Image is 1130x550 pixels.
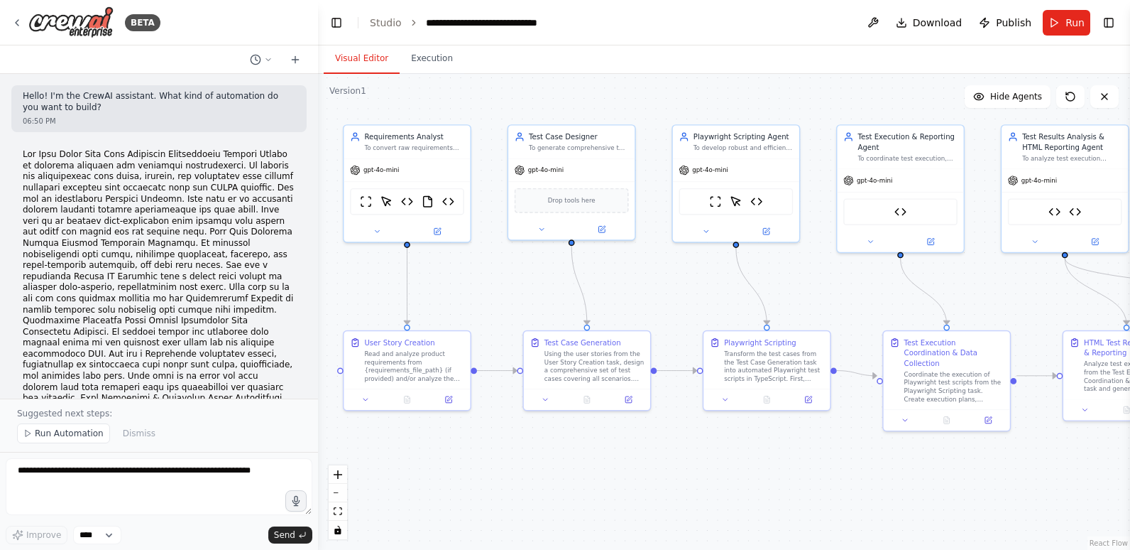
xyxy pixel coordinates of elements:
[857,131,957,152] div: Test Execution & Reporting Agent
[904,338,1004,368] div: Test Execution Coordination & Data Collection
[400,44,464,74] button: Execution
[1001,124,1129,253] div: Test Results Analysis & HTML Reporting AgentTo analyze test execution results and generate compre...
[324,44,400,74] button: Visual Editor
[901,236,960,248] button: Open in side panel
[28,6,114,38] img: Logo
[402,248,412,325] g: Edge from e5512188-b97c-45ff-9d54-3ca9a70d6664 to b8507f5b-75dd-41db-8607-79ef0269b683
[566,246,592,325] g: Edge from 50cd7376-58d2-4b38-85b9-6ff7d11ba01f to fa872b1d-82ff-4872-b1d5-028808ea3e11
[890,10,968,36] button: Download
[730,195,742,207] img: ScrapeElementFromWebsiteTool
[657,365,696,375] g: Edge from fa872b1d-82ff-4872-b1d5-028808ea3e11 to e7799e65-d2b1-4e4c-9ae1-899a01f21690
[380,195,393,207] img: ScrapeElementFromWebsiteTool
[1022,131,1121,152] div: Test Results Analysis & HTML Reporting Agent
[116,424,163,443] button: Dismiss
[750,195,762,207] img: Website Analysis Tool
[364,338,434,347] div: User Story Creation
[284,51,307,68] button: Start a new chat
[343,124,471,243] div: Requirements AnalystTo convert raw requirements into clear, concise, and structured user stories ...
[894,206,906,218] img: Test Artifact Organizer Tool
[544,338,621,347] div: Test Case Generation
[610,394,646,406] button: Open in side panel
[990,91,1042,102] span: Hide Agents
[364,131,463,141] div: Requirements Analyst
[548,195,596,205] span: Drop tools here
[1048,206,1060,218] img: Report Formatter Tool
[745,394,789,406] button: No output available
[731,248,772,325] g: Edge from 553da5ab-e76f-4883-bc4b-730f81ab7415 to e7799e65-d2b1-4e4c-9ae1-899a01f21690
[431,394,466,406] button: Open in side panel
[1066,236,1124,248] button: Open in side panel
[1090,539,1128,547] a: React Flow attribution
[244,51,278,68] button: Switch to previous chat
[544,350,644,382] div: Using the user stories from the User Story Creation task, design a comprehensive set of test case...
[23,116,295,126] div: 06:50 PM
[274,529,295,541] span: Send
[970,414,1006,426] button: Open in side panel
[737,225,795,237] button: Open in side panel
[329,484,347,502] button: zoom out
[857,176,893,185] span: gpt-4o-mini
[692,166,728,175] span: gpt-4o-mini
[1022,154,1121,163] div: To analyze test execution results and generate comprehensive HTML reports with embedded screensho...
[477,365,517,375] g: Edge from b8507f5b-75dd-41db-8607-79ef0269b683 to fa872b1d-82ff-4872-b1d5-028808ea3e11
[1099,13,1119,33] button: Show right sidebar
[671,124,800,243] div: Playwright Scripting AgentTo develop robust and efficient Playwright test scripts in TypeScript b...
[904,370,1004,403] div: Coordinate the execution of Playwright test scripts from the Playwright Scripting task. Create ex...
[1021,176,1058,185] span: gpt-4o-mini
[26,529,61,541] span: Improve
[895,258,952,324] g: Edge from 76a26c64-fc42-499e-9500-ed8e0303d5fb to 702d607d-0287-417f-ad69-fde0283a6bd9
[364,144,463,153] div: To convert raw requirements into clear, concise, and structured user stories following industry b...
[709,195,721,207] img: ScrapeWebsiteTool
[35,428,104,439] span: Run Automation
[125,14,160,31] div: BETA
[1043,10,1090,36] button: Run
[1016,371,1056,381] g: Edge from 702d607d-0287-417f-ad69-fde0283a6bd9 to 42fa5738-522e-4494-8d00-2c2cee5d4cbf
[693,144,793,153] div: To develop robust and efficient Playwright test scripts in TypeScript based on detailed test case...
[573,223,631,235] button: Open in side panel
[508,124,636,241] div: Test Case DesignerTo generate comprehensive test cases, including functional, boundary, and error...
[364,350,463,382] div: Read and analyze product requirements from {requirements_file_path} (if provided) and/or analyze ...
[529,131,628,141] div: Test Case Designer
[529,144,628,153] div: To generate comprehensive test cases, including functional, boundary, and error-handling scenario...
[913,16,962,30] span: Download
[329,465,347,539] div: React Flow controls
[329,502,347,521] button: fit view
[703,330,831,411] div: Playwright ScriptingTransform the test cases from the Test Case Generation task into automated Pl...
[329,85,366,97] div: Version 1
[836,124,965,253] div: Test Execution & Reporting AgentTo coordinate test execution, capture results, and prepare test d...
[724,338,796,347] div: Playwright Scripting
[965,85,1051,108] button: Hide Agents
[360,195,372,207] img: ScrapeWebsiteTool
[385,394,429,406] button: No output available
[363,166,400,175] span: gpt-4o-mini
[565,394,608,406] button: No output available
[925,414,968,426] button: No output available
[17,424,110,443] button: Run Automation
[17,408,301,419] p: Suggested next steps:
[408,225,466,237] button: Open in side panel
[1065,16,1085,30] span: Run
[285,490,307,512] button: Click to speak your automation idea
[329,465,347,484] button: zoom in
[442,195,454,207] img: Requirements Analyzer Tool
[422,195,434,207] img: FileReadTool
[837,365,877,381] g: Edge from e7799e65-d2b1-4e4c-9ae1-899a01f21690 to 702d607d-0287-417f-ad69-fde0283a6bd9
[882,330,1011,432] div: Test Execution Coordination & Data CollectionCoordinate the execution of Playwright test scripts ...
[327,13,346,33] button: Hide left sidebar
[522,330,651,411] div: Test Case GenerationUsing the user stories from the User Story Creation task, design a comprehens...
[123,428,155,439] span: Dismiss
[401,195,413,207] img: Website Analysis Tool
[996,16,1031,30] span: Publish
[370,16,537,30] nav: breadcrumb
[23,91,295,113] p: Hello! I'm the CrewAI assistant. What kind of automation do you want to build?
[973,10,1037,36] button: Publish
[343,330,471,411] div: User Story CreationRead and analyze product requirements from {requirements_file_path} (if provid...
[370,17,402,28] a: Studio
[329,521,347,539] button: toggle interactivity
[6,526,67,544] button: Improve
[857,154,957,163] div: To coordinate test execution, capture results, and prepare test data for comprehensive reporting ...
[693,131,793,141] div: Playwright Scripting Agent
[791,394,826,406] button: Open in side panel
[724,350,823,382] div: Transform the test cases from the Test Case Generation task into automated Playwright test script...
[268,527,312,544] button: Send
